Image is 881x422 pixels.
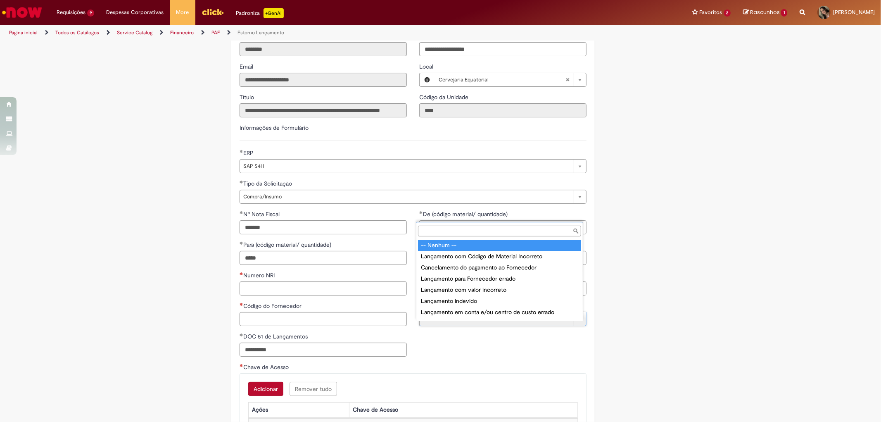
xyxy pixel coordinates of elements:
ul: Motivo de Estorno [416,238,583,321]
div: Lançamento com Código de Material Incorreto [418,251,581,262]
div: Lançamento para Fornecedor errado [418,273,581,284]
div: Lançamento em conta e/ou centro de custo errado [418,307,581,318]
div: -- Nenhum -- [418,240,581,251]
div: Lançamento indevido [418,296,581,307]
div: Erro de tratamento NRI - mercadoria não recebida [418,318,581,329]
div: Cancelamento do pagamento ao Fornecedor [418,262,581,273]
div: Lançamento com valor incorreto [418,284,581,296]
